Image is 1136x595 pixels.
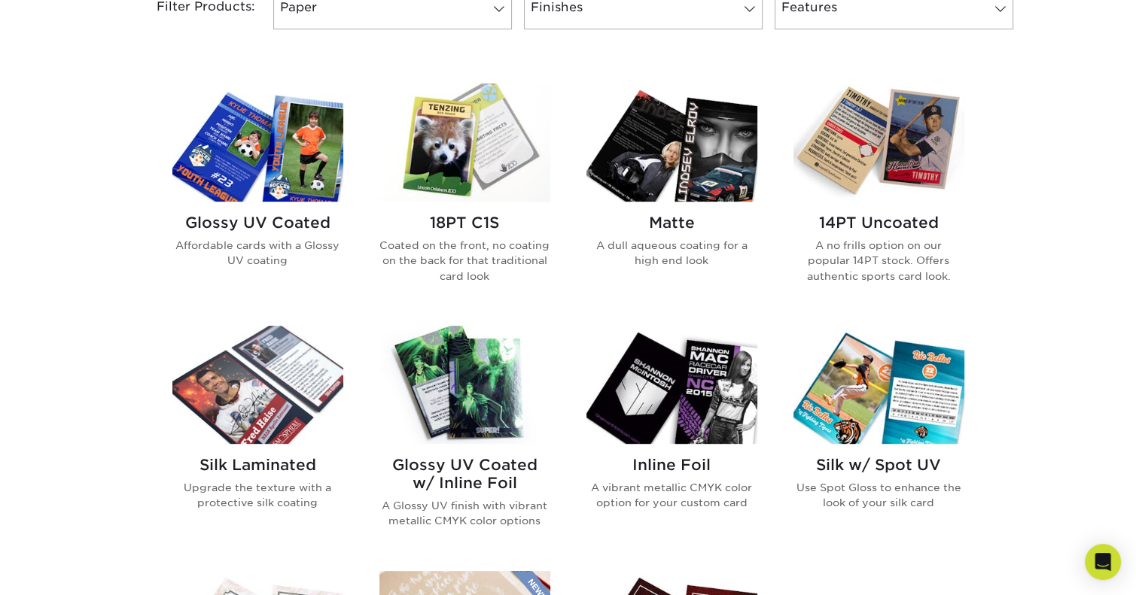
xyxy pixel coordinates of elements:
[172,480,343,511] p: Upgrade the texture with a protective silk coating
[586,456,757,474] h2: Inline Foil
[793,83,964,308] a: 14PT Uncoated Trading Cards 14PT Uncoated A no frills option on our popular 14PT stock. Offers au...
[379,456,550,492] h2: Glossy UV Coated w/ Inline Foil
[586,83,757,308] a: Matte Trading Cards Matte A dull aqueous coating for a high end look
[172,83,343,202] img: Glossy UV Coated Trading Cards
[379,83,550,202] img: 18PT C1S Trading Cards
[793,214,964,232] h2: 14PT Uncoated
[379,498,550,529] p: A Glossy UV finish with vibrant metallic CMYK color options
[172,326,343,553] a: Silk Laminated Trading Cards Silk Laminated Upgrade the texture with a protective silk coating
[1085,544,1121,580] div: Open Intercom Messenger
[793,326,964,444] img: Silk w/ Spot UV Trading Cards
[379,214,550,232] h2: 18PT C1S
[172,326,343,444] img: Silk Laminated Trading Cards
[172,214,343,232] h2: Glossy UV Coated
[586,480,757,511] p: A vibrant metallic CMYK color option for your custom card
[793,480,964,511] p: Use Spot Gloss to enhance the look of your silk card
[172,83,343,308] a: Glossy UV Coated Trading Cards Glossy UV Coated Affordable cards with a Glossy UV coating
[586,83,757,202] img: Matte Trading Cards
[586,238,757,269] p: A dull aqueous coating for a high end look
[379,326,550,444] img: Glossy UV Coated w/ Inline Foil Trading Cards
[586,214,757,232] h2: Matte
[793,83,964,202] img: 14PT Uncoated Trading Cards
[793,326,964,553] a: Silk w/ Spot UV Trading Cards Silk w/ Spot UV Use Spot Gloss to enhance the look of your silk card
[379,238,550,284] p: Coated on the front, no coating on the back for that traditional card look
[586,326,757,444] img: Inline Foil Trading Cards
[793,456,964,474] h2: Silk w/ Spot UV
[793,238,964,284] p: A no frills option on our popular 14PT stock. Offers authentic sports card look.
[586,326,757,553] a: Inline Foil Trading Cards Inline Foil A vibrant metallic CMYK color option for your custom card
[172,456,343,474] h2: Silk Laminated
[379,326,550,553] a: Glossy UV Coated w/ Inline Foil Trading Cards Glossy UV Coated w/ Inline Foil A Glossy UV finish ...
[172,238,343,269] p: Affordable cards with a Glossy UV coating
[379,83,550,308] a: 18PT C1S Trading Cards 18PT C1S Coated on the front, no coating on the back for that traditional ...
